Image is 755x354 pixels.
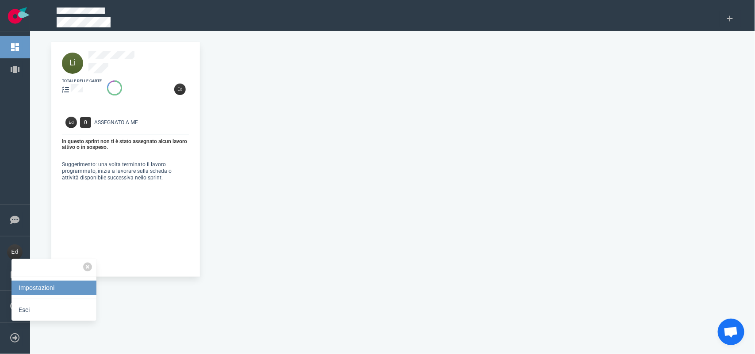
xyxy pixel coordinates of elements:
font: In questo sprint non ti è stato assegnato alcun lavoro attivo o in sospeso. [62,138,187,151]
img: Avatar [65,117,77,128]
font: Impostazioni [19,284,54,291]
font: 0 [84,119,87,126]
a: Aprire la chat [718,319,744,345]
img: 26 [174,84,186,95]
font: Suggerimento: una volta terminato il lavoro programmato, inizia a lavorare sulla scheda o attivit... [62,161,172,181]
font: Esci [19,306,30,313]
font: totale delle carte [62,79,102,83]
img: 40 [62,53,83,74]
font: Assegnato a me [94,119,138,126]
